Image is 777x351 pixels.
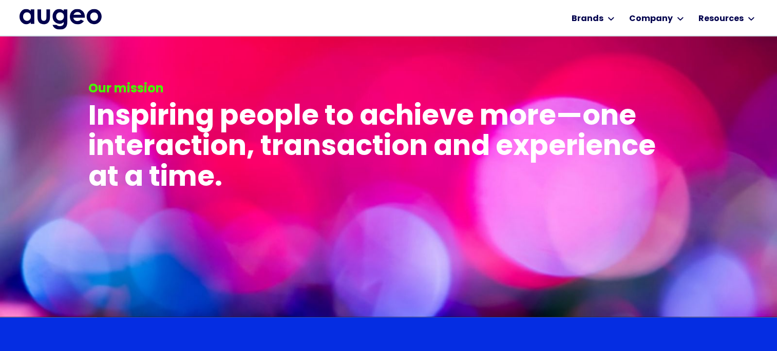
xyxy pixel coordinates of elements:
[88,102,689,193] h3: Inspiring people to achieve more—one interaction, transaction and experience at a time.
[629,12,673,25] div: Company
[20,9,102,29] a: home
[698,12,744,25] div: Resources
[20,9,102,29] img: Augeo's full logo in midnight blue.
[88,80,689,98] div: Our mission
[572,12,603,25] div: Brands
